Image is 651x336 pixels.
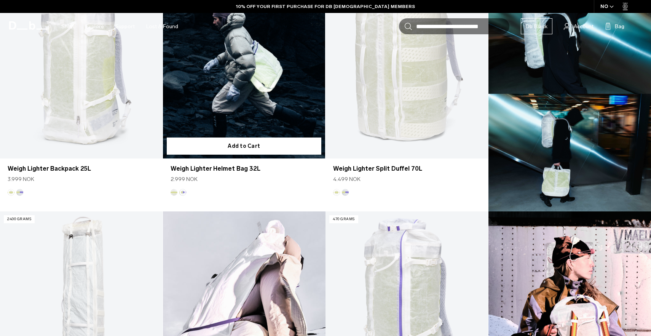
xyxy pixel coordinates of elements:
[615,22,624,30] span: Bag
[605,22,624,31] button: Bag
[564,22,594,31] a: Account
[171,189,177,196] button: Diffusion
[333,175,361,183] span: 4.499 NOK
[333,164,480,173] a: Weigh Lighter Split Duffel 70L
[342,189,349,196] button: Aurora
[179,189,186,196] button: Aurora
[167,138,322,155] button: Add to Cart
[115,13,135,40] a: Support
[61,13,74,40] a: Shop
[171,164,318,173] a: Weigh Lighter Helmet Bag 32L
[574,22,594,30] span: Account
[16,189,23,196] button: Aurora
[521,18,552,34] a: Db Black
[236,3,415,10] a: 10% OFF YOUR FIRST PURCHASE FOR DB [DEMOGRAPHIC_DATA] MEMBERS
[8,175,34,183] span: 3.999 NOK
[4,215,35,223] p: 2400 grams
[56,13,184,40] nav: Main Navigation
[86,13,104,40] a: Explore
[333,189,340,196] button: Diffusion
[8,164,155,173] a: Weigh Lighter Backpack 25L
[146,13,178,40] a: Lost & Found
[171,175,198,183] span: 2.999 NOK
[8,189,14,196] button: Diffusion
[329,215,358,223] p: 470 grams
